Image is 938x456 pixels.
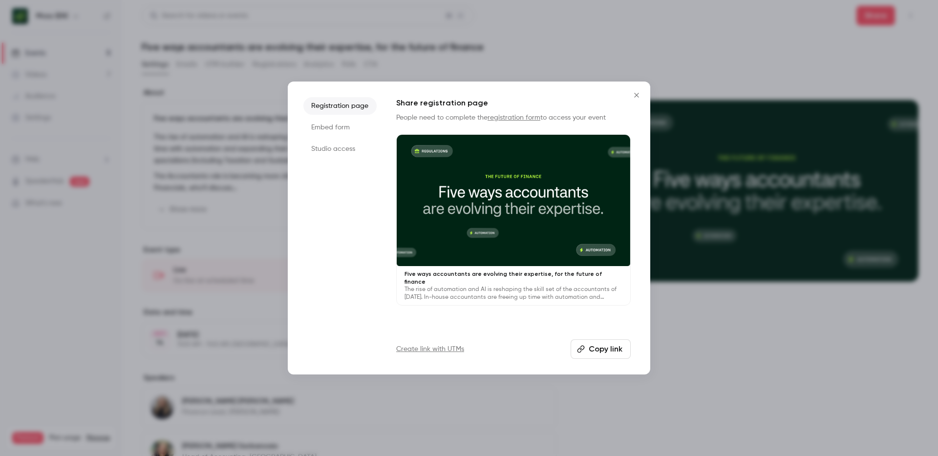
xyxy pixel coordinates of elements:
button: Copy link [571,339,631,359]
a: Five ways accountants are evolving their expertise, for the future of financeThe rise of automati... [396,134,631,306]
a: Create link with UTMs [396,344,464,354]
li: Registration page [303,97,377,115]
li: Embed form [303,119,377,136]
a: registration form [488,114,540,121]
p: People need to complete the to access your event [396,113,631,123]
button: Close [627,85,646,105]
li: Studio access [303,140,377,158]
p: The rise of automation and AI is reshaping the skill set of the accountants of [DATE]. In-house a... [405,286,622,301]
p: Five ways accountants are evolving their expertise, for the future of finance [405,270,622,286]
h1: Share registration page [396,97,631,109]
